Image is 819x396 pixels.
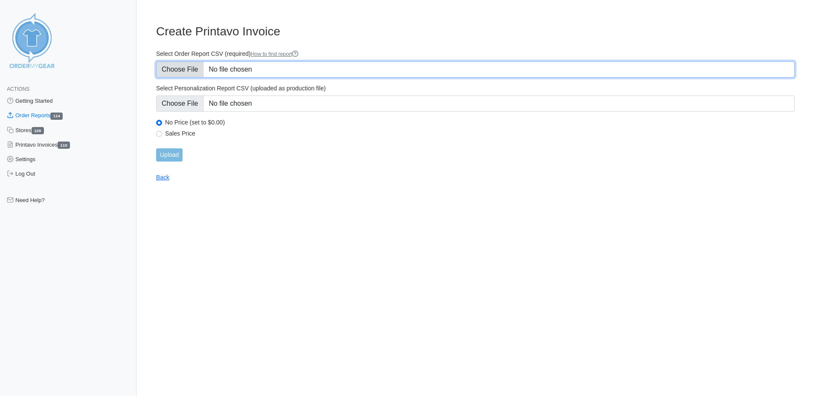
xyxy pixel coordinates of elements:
span: 110 [58,142,70,149]
label: No Price (set to $0.00) [165,119,795,126]
span: 109 [32,127,44,134]
label: Select Order Report CSV (required) [156,50,795,58]
input: Upload [156,148,183,162]
label: Select Personalization Report CSV (uploaded as production file) [156,84,795,92]
a: Back [156,174,169,181]
label: Sales Price [165,130,795,137]
span: Actions [7,86,29,92]
h3: Create Printavo Invoice [156,24,795,39]
a: How to find report [251,51,299,57]
span: 114 [50,113,63,120]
